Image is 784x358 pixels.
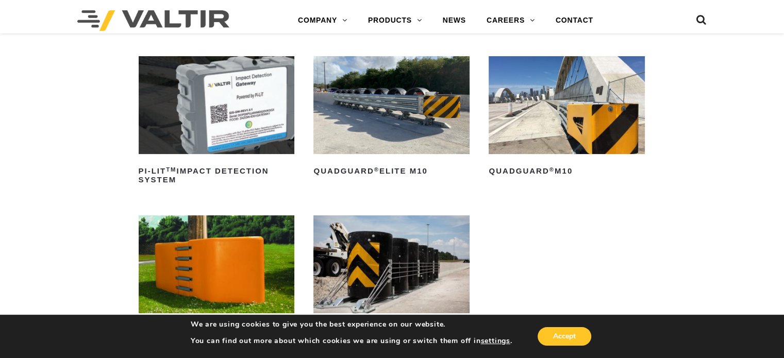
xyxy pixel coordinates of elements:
p: You can find out more about which cookies we are using or switch them off in . [191,336,512,346]
a: RAPTOR® [139,215,295,338]
a: COMPANY [288,10,358,31]
button: Accept [538,327,591,346]
a: PRODUCTS [358,10,432,31]
a: QuadGuard®M10 [489,56,645,179]
a: PI-LITTMImpact Detection System [139,56,295,187]
a: NEWS [432,10,476,31]
sup: TM [166,166,176,173]
button: settings [480,336,510,346]
h2: PI-LIT Impact Detection System [139,163,295,188]
sup: ® [374,166,379,173]
a: REACT®M [313,215,470,338]
a: CAREERS [476,10,545,31]
p: We are using cookies to give you the best experience on our website. [191,320,512,329]
h2: QuadGuard M10 [489,163,645,180]
a: CONTACT [545,10,604,31]
a: QuadGuard®Elite M10 [313,56,470,179]
img: Valtir [77,10,229,31]
sup: ® [549,166,555,173]
h2: QuadGuard Elite M10 [313,163,470,180]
